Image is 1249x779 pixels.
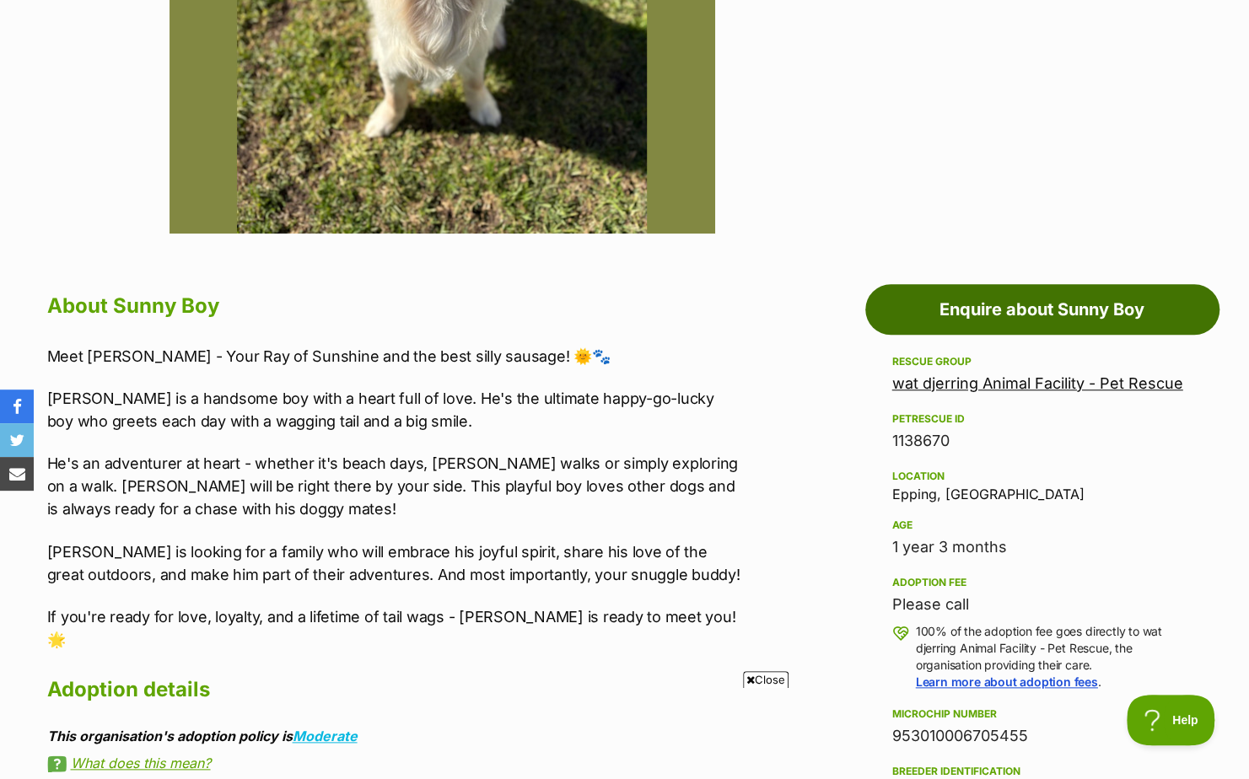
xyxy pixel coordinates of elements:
div: Adoption fee [892,576,1192,589]
div: Age [892,518,1192,532]
a: Enquire about Sunny Boy [865,284,1219,335]
div: Microchip number [892,707,1192,721]
a: What does this mean? [47,755,744,771]
div: PetRescue ID [892,412,1192,426]
a: Learn more about adoption fees [916,674,1098,689]
p: Meet [PERSON_NAME] - Your Ray of Sunshine and the best silly sausage! 🌞🐾 [47,345,744,368]
div: Breeder identification [892,765,1192,778]
p: [PERSON_NAME] is a handsome boy with a heart full of love. He's the ultimate happy-go-lucky boy w... [47,387,744,432]
p: 100% of the adoption fee goes directly to wat djerring Animal Facility - Pet Rescue, the organisa... [916,623,1192,690]
div: This organisation's adoption policy is [47,728,744,744]
h2: About Sunny Boy [47,287,744,325]
div: Epping, [GEOGRAPHIC_DATA] [892,466,1192,502]
h2: Adoption details [47,671,744,708]
iframe: Advertisement [216,695,1034,771]
div: Please call [892,593,1192,616]
span: Close [743,671,789,688]
div: 953010006705455 [892,724,1192,748]
div: Location [892,470,1192,483]
a: wat djerring Animal Facility - Pet Rescue [892,374,1183,392]
p: He's an adventurer at heart - whether it's beach days, [PERSON_NAME] walks or simply exploring on... [47,452,744,520]
div: 1138670 [892,429,1192,453]
div: Rescue group [892,355,1192,368]
iframe: Help Scout Beacon - Open [1127,695,1215,745]
p: If you're ready for love, loyalty, and a lifetime of tail wags - [PERSON_NAME] is ready to meet y... [47,605,744,651]
div: 1 year 3 months [892,535,1192,559]
p: [PERSON_NAME] is looking for a family who will embrace his joyful spirit, share his love of the g... [47,540,744,586]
